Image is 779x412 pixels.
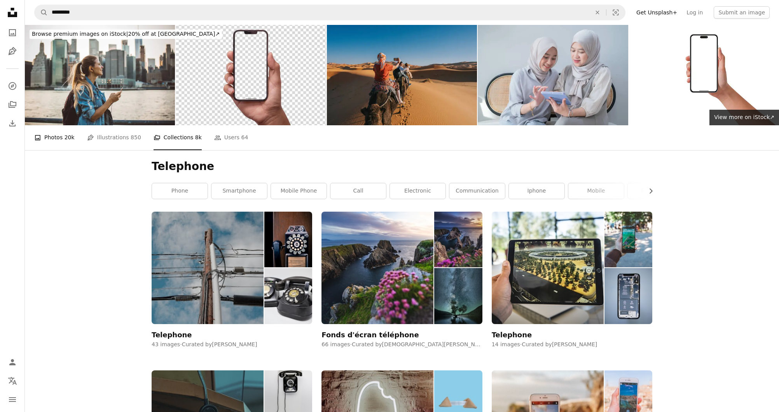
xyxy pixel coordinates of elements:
[330,183,386,199] a: call
[492,330,532,340] div: Telephone
[176,25,326,125] img: Hand holding smartphone isolated on white background - Clipping Path
[628,183,683,199] a: phone call
[327,25,477,125] img: asian Chinese tourists riding dromedary camel train crossing Sahara Desert Morocco led by tour gu...
[321,212,433,324] img: photo-1731432248202-61ac4468fd52
[644,183,652,199] button: scroll list to the right
[32,31,220,37] span: 20% off at [GEOGRAPHIC_DATA] ↗
[321,341,482,349] div: 66 images · Curated by [DEMOGRAPHIC_DATA][PERSON_NAME]
[87,125,141,150] a: Illustrations 850
[714,114,774,120] span: View more on iStock ↗
[434,268,482,324] img: photo-1502318217862-aa4e294ba657
[604,268,652,324] img: photo-1525446517618-9a9e5430288b
[629,25,779,125] img: Hand holding smartphone with blank screen isolated on white background.
[632,6,682,19] a: Get Unsplash+
[390,183,445,199] a: electronic
[589,5,606,20] button: Clear
[509,183,564,199] a: iphone
[492,212,604,324] img: photo-1533310266094-8898a03807dd
[152,160,652,174] h1: Telephone
[25,25,175,125] img: Exploring city
[709,110,779,125] a: View more on iStock↗
[241,133,248,142] span: 64
[5,116,20,131] a: Download History
[152,330,192,340] div: Telephone
[214,125,248,150] a: Users 64
[5,392,20,407] button: Menu
[449,183,505,199] a: communication
[492,212,652,339] a: Telephone
[682,6,707,19] a: Log in
[604,212,652,268] img: photo-1471014706828-7f1b12e6d88b
[5,373,20,389] button: Language
[131,133,141,142] span: 850
[65,133,75,142] span: 20k
[34,125,75,150] a: Photos 20k
[5,5,20,22] a: Home — Unsplash
[434,212,482,268] img: photo-1731432249224-942197e64524
[714,6,770,19] button: Submit an image
[5,44,20,59] a: Illustrations
[478,25,628,125] img: Asian Malay mother with daughter using smart tablet to search net eshopping for hari raya stock p...
[152,212,264,324] img: photo-1518556945652-4f959c1789aa
[5,78,20,94] a: Explore
[271,183,327,199] a: mobile phone
[25,25,227,44] a: Browse premium images on iStock|20% off at [GEOGRAPHIC_DATA]↗
[606,5,625,20] button: Visual search
[211,183,267,199] a: smartphone
[568,183,624,199] a: mobile
[5,97,20,112] a: Collections
[264,268,312,324] img: photo-1564510182741-baf44ec296b4
[321,212,482,339] a: Fonds d'écran téléphone
[152,341,312,349] div: 43 images · Curated by [PERSON_NAME]
[492,341,652,349] div: 14 images · Curated by [PERSON_NAME]
[152,212,312,339] a: Telephone
[35,5,48,20] button: Search Unsplash
[32,31,128,37] span: Browse premium images on iStock |
[152,183,208,199] a: phone
[34,5,625,20] form: Find visuals sitewide
[264,212,312,268] img: photo-1563697559-c513d8d098f5
[5,354,20,370] a: Log in / Sign up
[321,330,419,340] div: Fonds d'écran téléphone
[5,25,20,40] a: Photos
